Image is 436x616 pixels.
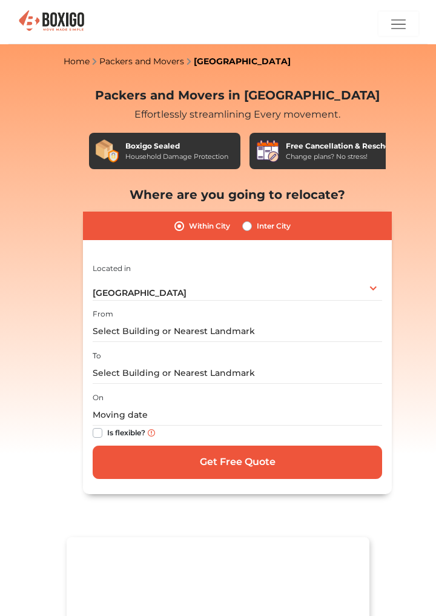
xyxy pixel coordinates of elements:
[286,141,414,152] div: Free Cancellation & Rescheduling
[99,56,184,67] a: Packers and Movers
[189,219,230,233] label: Within City
[83,107,392,122] div: Effortlessly streamlining Every movement.
[125,141,228,152] div: Boxigo Sealed
[64,56,90,67] a: Home
[95,139,119,163] img: Boxigo Sealed
[93,446,382,479] input: Get Free Quote
[107,426,145,438] label: Is flexible?
[93,263,131,274] label: Located in
[93,404,382,426] input: Moving date
[93,321,382,342] input: Select Building or Nearest Landmark
[257,219,291,233] label: Inter City
[256,139,280,163] img: Free Cancellation & Rescheduling
[148,429,155,437] img: info
[194,56,291,67] a: [GEOGRAPHIC_DATA]
[93,287,187,298] span: [GEOGRAPHIC_DATA]
[286,152,414,162] div: Change plans? No stress!
[93,309,113,320] label: From
[83,88,392,102] h2: Packers and Movers in [GEOGRAPHIC_DATA]
[83,187,392,202] h2: Where are you going to relocate?
[125,152,228,162] div: Household Damage Protection
[93,350,101,361] label: To
[93,363,382,384] input: Select Building or Nearest Landmark
[391,17,406,32] img: menu
[93,392,104,403] label: On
